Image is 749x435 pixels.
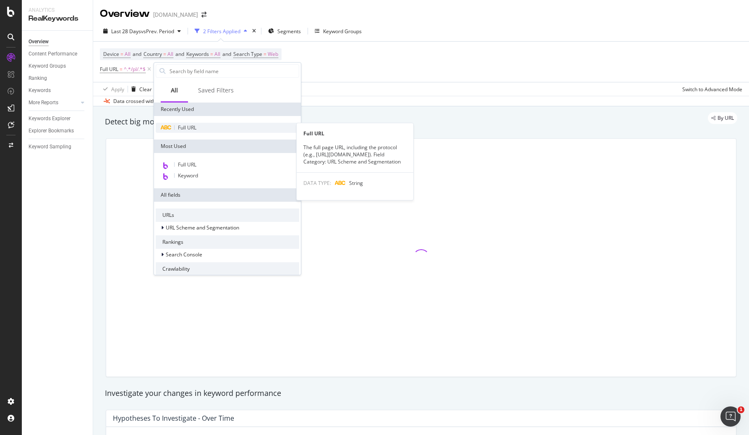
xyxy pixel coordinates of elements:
div: Data crossed with the Crawl [113,98,179,105]
button: Last 28 DaysvsPrev. Period [100,24,184,38]
span: ^.*/pl/.*$ [124,63,146,75]
span: Search Console [166,251,202,258]
span: 1 [738,406,744,413]
div: Most Used [154,140,301,153]
div: Investigate your changes in keyword performance [105,388,737,399]
div: The full page URL, including the protocol (e.g., [URL][DOMAIN_NAME]). Field Category: URL Scheme ... [297,144,413,165]
span: vs Prev. Period [141,28,174,35]
span: = [120,50,123,58]
div: Content Performance [29,50,77,58]
div: Overview [29,37,49,46]
iframe: Intercom live chat [720,406,741,427]
div: times [251,27,258,35]
span: = [120,66,123,73]
div: Explorer Bookmarks [29,127,74,135]
span: URL Scheme and Segmentation [166,224,239,231]
span: All [167,48,173,60]
div: Switch to Advanced Mode [682,86,742,93]
span: All [125,48,130,60]
a: Explorer Bookmarks [29,127,87,135]
span: Country [144,50,162,58]
div: URLs [156,208,299,222]
a: Keywords [29,86,87,95]
span: DATA TYPE: [303,179,331,187]
button: Switch to Advanced Mode [679,82,742,96]
a: More Reports [29,98,78,107]
div: [DOMAIN_NAME] [153,11,198,19]
span: String [349,179,363,187]
div: Keyword Groups [323,28,362,35]
div: Keywords [29,86,51,95]
span: Web [268,48,278,60]
div: Apply [111,86,124,93]
span: = [264,50,266,58]
button: Segments [265,24,304,38]
div: All fields [154,188,301,202]
span: Search Type [233,50,262,58]
span: All [214,48,220,60]
div: Crawlability [156,262,299,276]
button: Add Filter [153,64,186,74]
span: Keyword [178,172,198,179]
span: By URL [718,116,734,121]
a: Keywords Explorer [29,114,87,123]
a: Overview [29,37,87,46]
span: Full URL [178,124,196,131]
span: Full URL [178,161,196,168]
span: Segments [277,28,301,35]
a: Ranking [29,74,87,83]
button: Clear [128,82,152,96]
button: 2 Filters Applied [191,24,251,38]
span: = [210,50,213,58]
div: Analytics [29,7,86,14]
div: Rankings [156,235,299,249]
div: legacy label [708,112,737,124]
div: arrow-right-arrow-left [201,12,206,18]
span: and [175,50,184,58]
div: Hypotheses to Investigate - Over Time [113,414,234,422]
div: RealKeywords [29,14,86,24]
span: Last 28 Days [111,28,141,35]
span: and [222,50,231,58]
a: Keyword Sampling [29,142,87,151]
button: Apply [100,82,124,96]
div: Ranking [29,74,47,83]
input: Search by field name [169,65,299,77]
div: Keywords Explorer [29,114,70,123]
a: Keyword Groups [29,62,87,71]
div: 2 Filters Applied [203,28,240,35]
span: = [163,50,166,58]
a: Content Performance [29,50,87,58]
div: More Reports [29,98,58,107]
button: Keyword Groups [311,24,365,38]
div: Keyword Sampling [29,142,71,151]
div: All [171,86,178,95]
div: Full URL [297,130,413,137]
div: Overview [100,7,150,21]
div: Keyword Groups [29,62,66,71]
div: Clear [139,86,152,93]
span: Keywords [186,50,209,58]
div: Recently Used [154,103,301,116]
div: Saved Filters [198,86,234,95]
span: Device [103,50,119,58]
span: Full URL [100,66,118,73]
span: and [133,50,141,58]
